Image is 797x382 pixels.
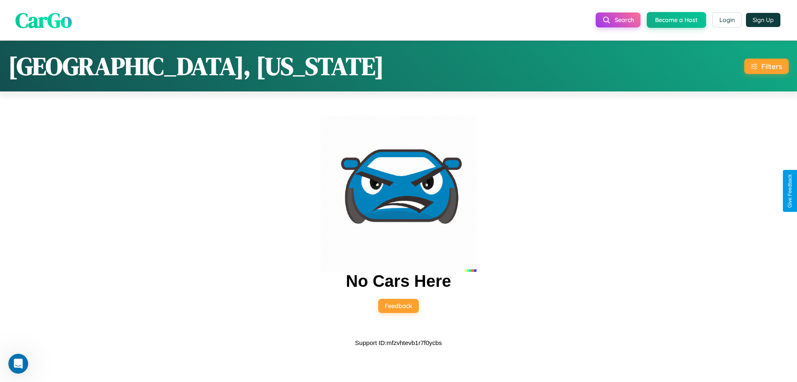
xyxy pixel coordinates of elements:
button: Login [712,12,742,27]
img: car [320,116,477,272]
p: Support ID: mfzvhtevb1r7f0ycbs [355,337,442,348]
h2: No Cars Here [346,272,451,291]
button: Become a Host [647,12,706,28]
div: Give Feedback [787,174,793,208]
button: Filters [744,59,789,74]
button: Search [596,12,641,27]
h1: [GEOGRAPHIC_DATA], [US_STATE] [8,49,384,83]
div: Filters [761,62,782,71]
span: Search [615,16,634,24]
button: Feedback [378,299,419,313]
span: CarGo [15,5,72,34]
iframe: Intercom live chat [8,354,28,374]
button: Sign Up [746,13,780,27]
